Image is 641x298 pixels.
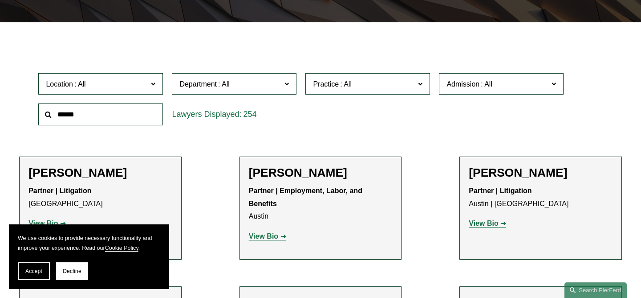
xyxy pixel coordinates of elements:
[46,80,73,88] span: Location
[28,185,172,211] p: [GEOGRAPHIC_DATA]
[18,233,160,253] p: We use cookies to provide necessary functionality and improve your experience. Read our .
[249,185,393,223] p: Austin
[28,166,172,180] h2: [PERSON_NAME]
[564,282,627,298] a: Search this site
[249,166,393,180] h2: [PERSON_NAME]
[105,245,138,251] a: Cookie Policy
[446,80,479,88] span: Admission
[56,262,88,280] button: Decline
[179,80,217,88] span: Department
[28,219,58,227] strong: View Bio
[313,80,339,88] span: Practice
[243,110,256,119] span: 254
[249,232,286,240] a: View Bio
[469,185,613,211] p: Austin | [GEOGRAPHIC_DATA]
[9,224,169,289] section: Cookie banner
[25,268,42,274] span: Accept
[249,232,278,240] strong: View Bio
[469,219,506,227] a: View Bio
[469,187,531,195] strong: Partner | Litigation
[249,187,365,207] strong: Partner | Employment, Labor, and Benefits
[18,262,50,280] button: Accept
[28,219,66,227] a: View Bio
[469,219,498,227] strong: View Bio
[28,187,91,195] strong: Partner | Litigation
[63,268,81,274] span: Decline
[469,166,613,180] h2: [PERSON_NAME]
